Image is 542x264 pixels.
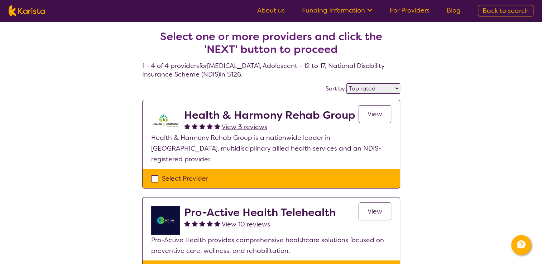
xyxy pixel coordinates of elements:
[478,5,533,16] a: Back to search
[214,220,220,226] img: fullstar
[483,6,529,15] span: Back to search
[184,123,190,129] img: fullstar
[9,5,45,16] img: Karista logo
[222,122,267,132] a: View 3 reviews
[184,220,190,226] img: fullstar
[151,235,391,256] p: Pro-Active Health provides comprehensive healthcare solutions focused on preventive care, wellnes...
[447,6,461,15] a: Blog
[368,110,382,118] span: View
[359,202,391,220] a: View
[192,123,198,129] img: fullstar
[184,109,355,122] h2: Health & Harmony Rehab Group
[207,123,213,129] img: fullstar
[222,220,270,229] span: View 10 reviews
[151,206,180,235] img: ymlb0re46ukcwlkv50cv.png
[359,105,391,123] a: View
[222,219,270,230] a: View 10 reviews
[214,123,220,129] img: fullstar
[192,220,198,226] img: fullstar
[199,123,205,129] img: fullstar
[390,6,430,15] a: For Providers
[222,123,267,131] span: View 3 reviews
[151,132,391,165] p: Health & Harmony Rehab Group is a nationwide leader in [GEOGRAPHIC_DATA], multidisciplinary allie...
[326,85,346,92] label: Sort by:
[511,235,531,255] button: Channel Menu
[151,109,180,132] img: ztak9tblhgtrn1fit8ap.png
[142,13,400,79] h4: 1 - 4 of 4 providers for [MEDICAL_DATA] , Adolescent - 12 to 17 , National Disability Insurance S...
[151,30,392,56] h2: Select one or more providers and click the 'NEXT' button to proceed
[257,6,285,15] a: About us
[207,220,213,226] img: fullstar
[184,206,336,219] h2: Pro-Active Health Telehealth
[302,6,373,15] a: Funding Information
[368,207,382,216] span: View
[199,220,205,226] img: fullstar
